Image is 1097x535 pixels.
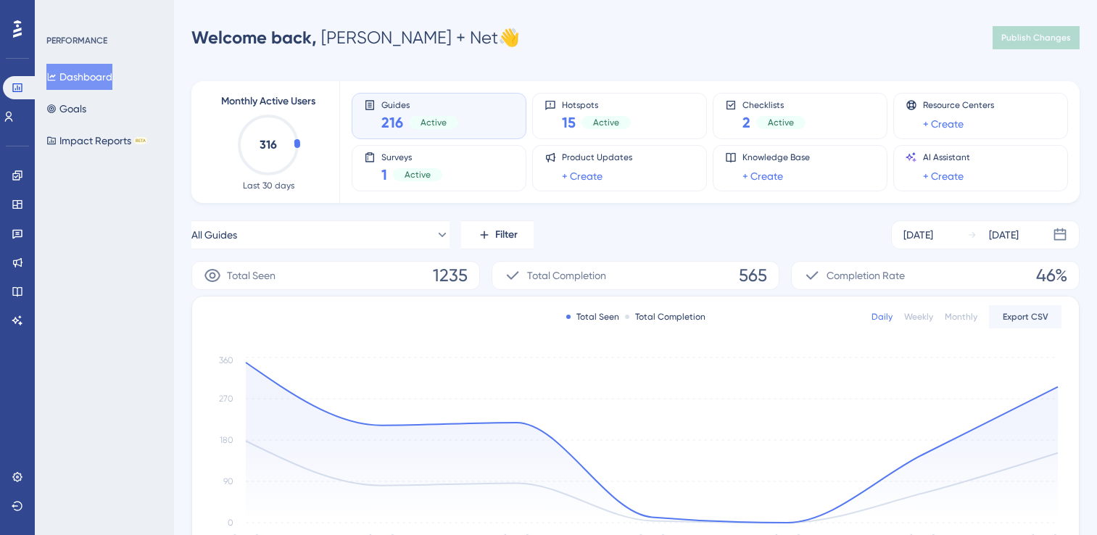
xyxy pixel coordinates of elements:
span: 565 [739,264,767,287]
span: Hotspots [562,99,631,109]
span: Total Seen [227,267,276,284]
span: 1 [381,165,387,185]
span: Active [421,117,447,128]
div: [PERSON_NAME] + Net 👋 [191,26,520,49]
span: Last 30 days [243,180,294,191]
button: Filter [461,220,534,249]
a: + Create [923,115,964,133]
div: PERFORMANCE [46,35,107,46]
a: + Create [562,167,603,185]
tspan: 0 [228,518,233,528]
span: Checklists [742,99,806,109]
tspan: 180 [220,435,233,445]
div: Weekly [904,311,933,323]
span: 216 [381,112,403,133]
span: All Guides [191,226,237,244]
span: Resource Centers [923,99,994,111]
tspan: 90 [223,476,233,486]
span: 1235 [433,264,468,287]
span: Active [593,117,619,128]
span: Knowledge Base [742,152,810,163]
button: Dashboard [46,64,112,90]
div: Monthly [945,311,977,323]
button: All Guides [191,220,450,249]
div: Daily [872,311,893,323]
div: [DATE] [903,226,933,244]
span: Publish Changes [1001,32,1071,43]
button: Impact ReportsBETA [46,128,147,154]
span: Monthly Active Users [221,93,315,110]
span: Guides [381,99,458,109]
span: 46% [1036,264,1067,287]
span: 2 [742,112,750,133]
span: 15 [562,112,576,133]
button: Goals [46,96,86,122]
div: [DATE] [989,226,1019,244]
span: Completion Rate [827,267,905,284]
text: 316 [260,138,277,152]
span: Total Completion [527,267,606,284]
div: Total Seen [566,311,619,323]
tspan: 270 [219,394,233,404]
a: + Create [923,167,964,185]
button: Export CSV [989,305,1061,328]
a: + Create [742,167,783,185]
tspan: 360 [219,355,233,365]
button: Publish Changes [993,26,1080,49]
span: Active [768,117,794,128]
span: Active [405,169,431,181]
div: Total Completion [625,311,705,323]
span: Surveys [381,152,442,162]
span: Product Updates [562,152,632,163]
span: Welcome back, [191,27,317,48]
span: Export CSV [1003,311,1048,323]
div: BETA [134,137,147,144]
span: Filter [495,226,518,244]
span: AI Assistant [923,152,970,163]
